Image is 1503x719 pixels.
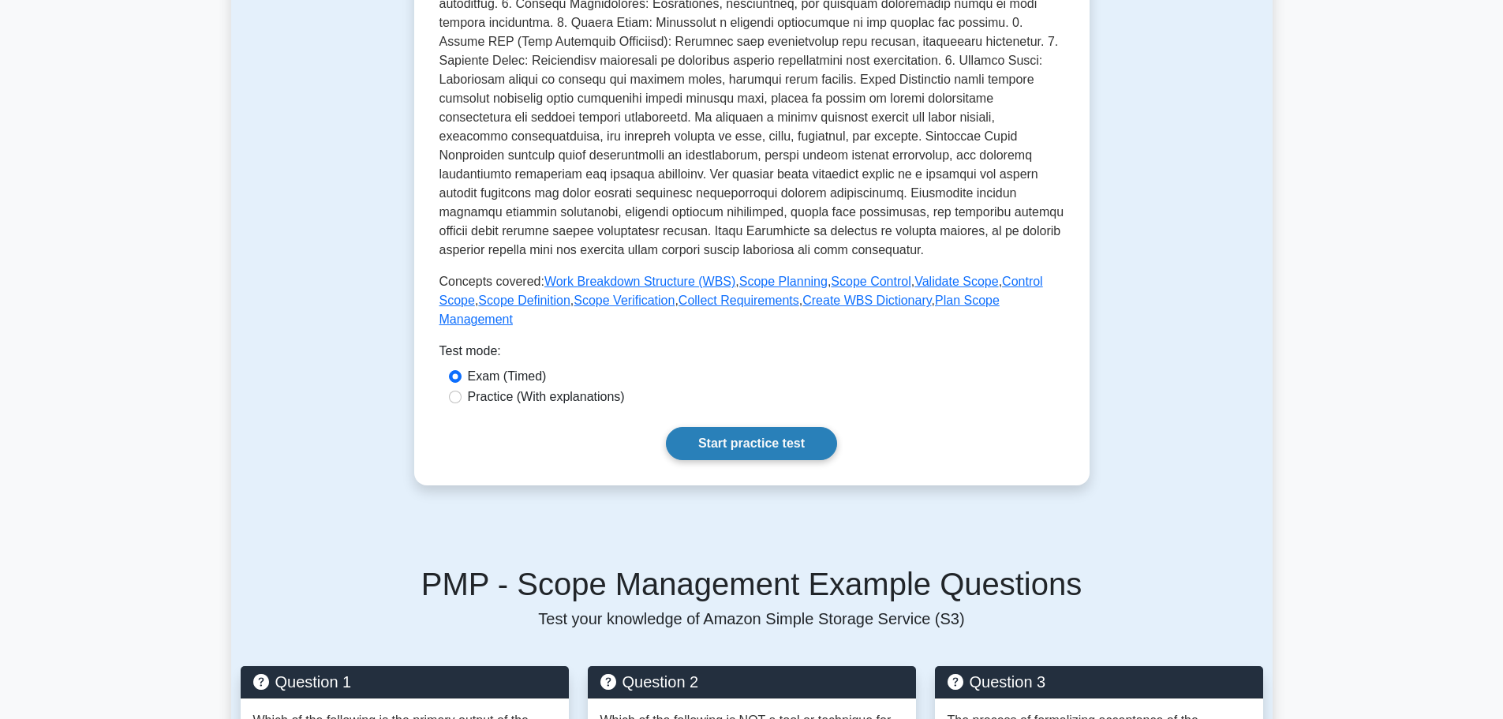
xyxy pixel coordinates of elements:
[439,342,1064,367] div: Test mode:
[253,672,556,691] h5: Question 1
[468,388,625,406] label: Practice (With explanations)
[478,294,570,307] a: Scope Definition
[739,275,828,288] a: Scope Planning
[241,565,1263,603] h5: PMP - Scope Management Example Questions
[574,294,675,307] a: Scope Verification
[666,427,837,460] a: Start practice test
[831,275,910,288] a: Scope Control
[914,275,998,288] a: Validate Scope
[544,275,735,288] a: Work Breakdown Structure (WBS)
[948,672,1251,691] h5: Question 3
[468,367,547,386] label: Exam (Timed)
[439,272,1064,329] p: Concepts covered: , , , , , , , , ,
[802,294,931,307] a: Create WBS Dictionary
[600,672,903,691] h5: Question 2
[241,609,1263,628] p: Test your knowledge of Amazon Simple Storage Service (S3)
[679,294,799,307] a: Collect Requirements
